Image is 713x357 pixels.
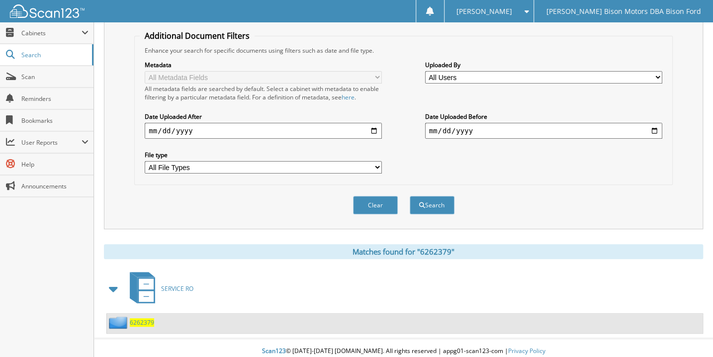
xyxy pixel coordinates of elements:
[21,138,82,147] span: User Reports
[21,73,89,81] span: Scan
[145,85,382,101] div: All metadata fields are searched by default. Select a cabinet with metadata to enable filtering b...
[21,116,89,125] span: Bookmarks
[456,8,512,14] span: [PERSON_NAME]
[663,309,713,357] iframe: Chat Widget
[145,123,382,139] input: start
[21,51,87,59] span: Search
[21,29,82,37] span: Cabinets
[21,94,89,103] span: Reminders
[262,347,286,355] span: Scan123
[342,93,355,101] a: here
[10,4,85,18] img: scan123-logo-white.svg
[353,196,398,214] button: Clear
[140,46,667,55] div: Enhance your search for specific documents using filters such as date and file type.
[425,61,662,69] label: Uploaded By
[140,30,255,41] legend: Additional Document Filters
[410,196,454,214] button: Search
[145,61,382,69] label: Metadata
[21,182,89,190] span: Announcements
[425,112,662,121] label: Date Uploaded Before
[508,347,545,355] a: Privacy Policy
[130,318,154,327] a: 6262379
[124,269,193,308] a: SERVICE RO
[109,316,130,329] img: folder2.png
[546,8,701,14] span: [PERSON_NAME] Bison Motors DBA Bison Ford
[145,151,382,159] label: File type
[161,284,193,293] span: SERVICE RO
[425,123,662,139] input: end
[145,112,382,121] label: Date Uploaded After
[104,244,703,259] div: Matches found for "6262379"
[21,160,89,169] span: Help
